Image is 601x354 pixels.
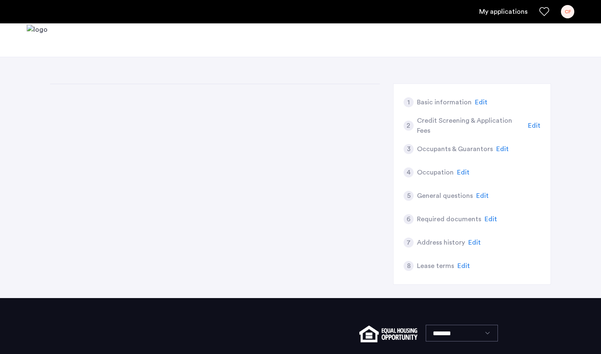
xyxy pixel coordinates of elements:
[561,5,574,18] div: CF
[417,116,525,136] h5: Credit Screening & Application Fees
[528,122,540,129] span: Edit
[457,263,470,269] span: Edit
[426,325,498,341] select: Language select
[404,167,414,177] div: 4
[475,99,487,106] span: Edit
[417,261,454,271] h5: Lease terms
[417,238,465,248] h5: Address history
[404,121,414,131] div: 2
[417,191,473,201] h5: General questions
[479,7,528,17] a: My application
[404,144,414,154] div: 3
[417,167,454,177] h5: Occupation
[476,192,489,199] span: Edit
[404,261,414,271] div: 8
[27,25,48,56] img: logo
[404,214,414,224] div: 6
[496,146,509,152] span: Edit
[404,191,414,201] div: 5
[457,169,470,176] span: Edit
[539,7,549,17] a: Favorites
[404,97,414,107] div: 1
[27,25,48,56] a: Cazamio logo
[468,239,481,246] span: Edit
[417,214,481,224] h5: Required documents
[404,238,414,248] div: 7
[417,144,493,154] h5: Occupants & Guarantors
[359,326,417,342] img: equal-housing.png
[417,97,472,107] h5: Basic information
[485,216,497,223] span: Edit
